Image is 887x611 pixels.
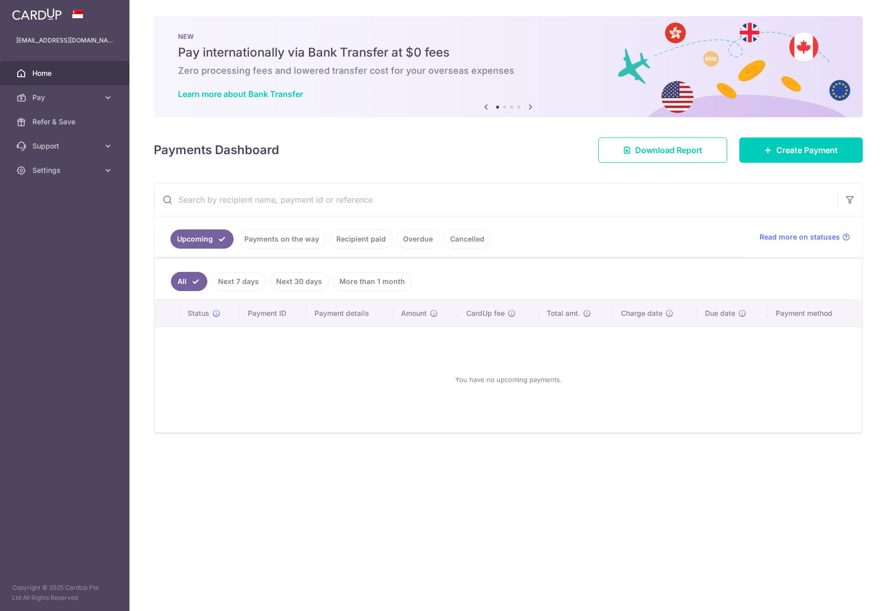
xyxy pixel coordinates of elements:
[167,335,850,424] div: You have no upcoming payments.
[776,144,838,156] span: Create Payment
[760,232,850,242] a: Read more on statuses
[178,44,838,61] h5: Pay internationally via Bank Transfer at $0 fees
[443,229,491,249] a: Cancelled
[760,232,840,242] span: Read more on statuses
[178,32,838,40] p: NEW
[635,144,702,156] span: Download Report
[396,229,439,249] a: Overdue
[188,308,209,318] span: Status
[238,229,326,249] a: Payments on the way
[32,92,99,103] span: Pay
[211,272,265,291] a: Next 7 days
[154,141,279,159] h4: Payments Dashboard
[32,141,99,151] span: Support
[178,65,838,77] h6: Zero processing fees and lowered transfer cost for your overseas expenses
[306,300,393,326] th: Payment details
[170,229,234,249] a: Upcoming
[739,137,863,163] a: Create Payment
[598,137,727,163] a: Download Report
[178,89,303,99] a: Learn more about Bank Transfer
[171,272,207,291] a: All
[621,308,662,318] span: Charge date
[12,8,62,20] img: CardUp
[154,183,838,216] input: Search by recipient name, payment id or reference
[330,229,392,249] a: Recipient paid
[240,300,306,326] th: Payment ID
[333,272,412,291] a: More than 1 month
[32,117,99,127] span: Refer & Save
[270,272,329,291] a: Next 30 days
[705,308,735,318] span: Due date
[401,308,427,318] span: Amount
[768,300,862,326] th: Payment method
[154,16,863,117] img: Bank transfer banner
[32,165,99,175] span: Settings
[32,68,99,78] span: Home
[547,308,580,318] span: Total amt.
[466,308,505,318] span: CardUp fee
[16,35,113,45] p: [EMAIL_ADDRESS][DOMAIN_NAME]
